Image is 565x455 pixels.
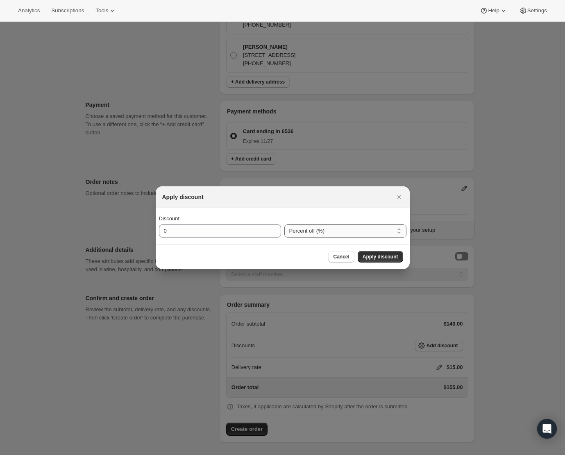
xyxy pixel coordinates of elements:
h2: Apply discount [162,193,204,201]
span: Apply discount [363,254,398,260]
span: Analytics [18,7,40,14]
button: Close [393,191,405,203]
button: Settings [514,5,552,16]
span: Discount [159,215,180,222]
button: Apply discount [358,251,403,263]
span: Subscriptions [51,7,84,14]
button: Tools [91,5,121,16]
span: Cancel [333,254,349,260]
button: Help [475,5,512,16]
button: Subscriptions [46,5,89,16]
span: Tools [95,7,108,14]
span: Settings [527,7,547,14]
button: Analytics [13,5,45,16]
div: Open Intercom Messenger [537,419,557,439]
button: Cancel [328,251,354,263]
span: Help [488,7,499,14]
